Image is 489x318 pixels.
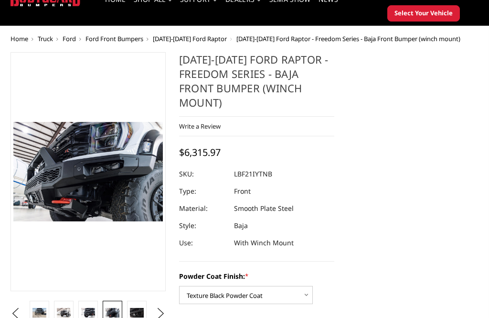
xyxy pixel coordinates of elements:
img: 2021-2025 Ford Raptor - Freedom Series - Baja Front Bumper (winch mount) [81,308,95,317]
dt: Style: [179,217,227,234]
span: Select Your Vehicle [394,9,453,18]
dd: Smooth Plate Steel [234,200,294,217]
span: $6,315.97 [179,146,221,159]
button: Select Your Vehicle [387,5,460,22]
a: [DATE]-[DATE] Ford Raptor [153,34,227,43]
dt: Type: [179,183,227,200]
span: [DATE]-[DATE] Ford Raptor - Freedom Series - Baja Front Bumper (winch mount) [236,34,460,43]
a: Write a Review [179,122,221,131]
dd: Baja [234,217,248,234]
dd: Front [234,183,251,200]
dt: SKU: [179,165,227,183]
h1: [DATE]-[DATE] Ford Raptor - Freedom Series - Baja Front Bumper (winch mount) [179,52,334,117]
a: Truck [38,34,53,43]
a: 2021-2025 Ford Raptor - Freedom Series - Baja Front Bumper (winch mount) [11,52,166,291]
dd: LBF21IYTNB [234,165,272,183]
a: Ford Front Bumpers [85,34,143,43]
label: Powder Coat Finish: [179,271,334,281]
a: Ford [63,34,76,43]
dt: Material: [179,200,227,217]
a: Home [11,34,28,43]
img: 2021-2025 Ford Raptor - Freedom Series - Baja Front Bumper (winch mount) [106,308,119,317]
dt: Use: [179,234,227,252]
img: 2021-2025 Ford Raptor - Freedom Series - Baja Front Bumper (winch mount) [130,308,144,317]
img: 2021-2025 Ford Raptor - Freedom Series - Baja Front Bumper (winch mount) [57,308,71,317]
dd: With Winch Mount [234,234,294,252]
